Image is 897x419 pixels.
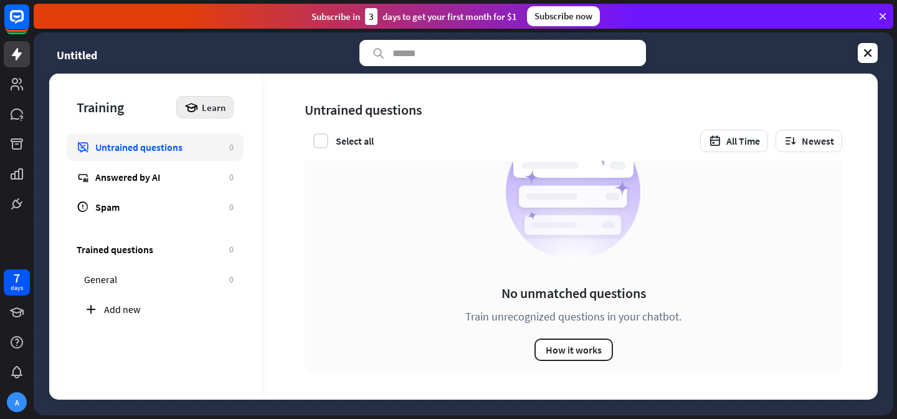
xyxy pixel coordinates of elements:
[67,193,244,221] a: Spam 0
[67,163,244,191] a: Answered by AI 0
[10,5,47,42] button: Open LiveChat chat widget
[67,236,244,263] a: Trained questions 0
[700,130,768,152] button: All Time
[229,171,234,183] div: 0
[202,102,225,113] span: Learn
[77,99,170,116] div: Training
[229,142,234,153] div: 0
[776,130,842,152] button: Newest
[77,243,223,256] div: Trained questions
[336,135,374,147] div: Select all
[527,6,600,26] div: Subscribe now
[305,101,422,118] div: Untrained questions
[229,244,234,255] div: 0
[465,309,681,324] div: Train unrecognized questions in your chatbot.
[534,339,613,361] button: How it works
[74,266,244,293] a: General 0
[7,392,27,412] div: A
[311,8,517,25] div: Subscribe in days to get your first month for $1
[11,284,23,292] div: days
[95,171,223,183] div: Answered by AI
[229,274,234,285] div: 0
[104,303,234,315] div: Add new
[4,269,30,296] a: 7 days
[95,141,223,153] div: Untrained questions
[365,8,377,25] div: 3
[57,40,97,66] a: Untitled
[67,133,244,161] a: Untrained questions 0
[95,201,223,213] div: Spam
[501,284,646,302] div: No unmatched questions
[229,201,234,213] div: 0
[84,273,223,286] div: General
[14,272,20,284] div: 7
